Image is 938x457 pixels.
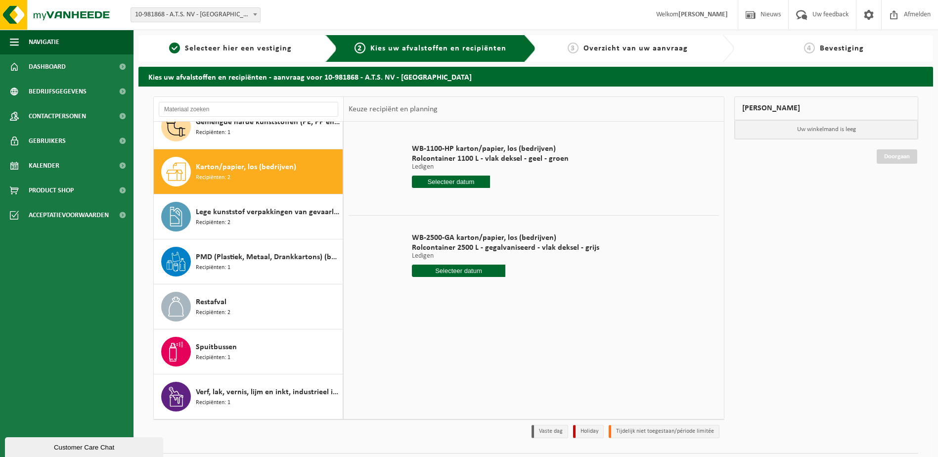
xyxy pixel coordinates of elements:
span: 4 [804,43,815,53]
span: Spuitbussen [196,341,237,353]
span: Rolcontainer 1100 L - vlak deksel - geel - groen [412,154,569,164]
span: Kalender [29,153,59,178]
span: Restafval [196,296,226,308]
p: Ledigen [412,164,569,171]
span: Recipiënten: 2 [196,218,230,228]
input: Selecteer datum [412,265,506,277]
a: 1Selecteer hier een vestiging [143,43,317,54]
div: [PERSON_NAME] [734,96,918,120]
span: WB-1100-HP karton/papier, los (bedrijven) [412,144,569,154]
span: 10-981868 - A.T.S. NV - HAMME - HAMME [131,8,260,22]
input: Materiaal zoeken [159,102,338,117]
span: Karton/papier, los (bedrijven) [196,161,296,173]
iframe: chat widget [5,435,165,457]
span: Recipiënten: 1 [196,353,230,363]
p: Uw winkelmand is leeg [735,120,918,139]
span: PMD (Plastiek, Metaal, Drankkartons) (bedrijven) [196,251,340,263]
span: Bevestiging [820,45,864,52]
span: 1 [169,43,180,53]
span: Kies uw afvalstoffen en recipiënten [370,45,506,52]
span: Selecteer hier een vestiging [185,45,292,52]
p: Ledigen [412,253,599,260]
span: Dashboard [29,54,66,79]
strong: [PERSON_NAME] [678,11,728,18]
span: Rolcontainer 2500 L - gegalvaniseerd - vlak deksel - grijs [412,243,599,253]
button: Verf, lak, vernis, lijm en inkt, industrieel in kleinverpakking Recipiënten: 1 [154,374,343,419]
h2: Kies uw afvalstoffen en recipiënten - aanvraag voor 10-981868 - A.T.S. NV - [GEOGRAPHIC_DATA] [138,67,933,86]
button: Gemengde harde kunststoffen (PE, PP en PVC), recycleerbaar (industrieel) Recipiënten: 1 [154,104,343,149]
span: Gemengde harde kunststoffen (PE, PP en PVC), recycleerbaar (industrieel) [196,116,340,128]
span: Contactpersonen [29,104,86,129]
span: Verf, lak, vernis, lijm en inkt, industrieel in kleinverpakking [196,386,340,398]
span: Recipiënten: 1 [196,263,230,273]
span: Recipiënten: 2 [196,173,230,183]
button: Lege kunststof verpakkingen van gevaarlijke stoffen Recipiënten: 2 [154,194,343,239]
span: Acceptatievoorwaarden [29,203,109,228]
span: Overzicht van uw aanvraag [583,45,688,52]
span: 10-981868 - A.T.S. NV - HAMME - HAMME [131,7,261,22]
li: Holiday [573,425,604,438]
span: Gebruikers [29,129,66,153]
span: WB-2500-GA karton/papier, los (bedrijven) [412,233,599,243]
span: 2 [355,43,365,53]
button: PMD (Plastiek, Metaal, Drankkartons) (bedrijven) Recipiënten: 1 [154,239,343,284]
button: Restafval Recipiënten: 2 [154,284,343,329]
a: Doorgaan [877,149,917,164]
span: Bedrijfsgegevens [29,79,87,104]
button: Spuitbussen Recipiënten: 1 [154,329,343,374]
li: Vaste dag [532,425,568,438]
li: Tijdelijk niet toegestaan/période limitée [609,425,719,438]
span: Lege kunststof verpakkingen van gevaarlijke stoffen [196,206,340,218]
span: Product Shop [29,178,74,203]
span: Recipiënten: 2 [196,308,230,318]
div: Keuze recipiënt en planning [344,97,443,122]
span: Navigatie [29,30,59,54]
span: Recipiënten: 1 [196,128,230,137]
span: Recipiënten: 1 [196,398,230,408]
button: Karton/papier, los (bedrijven) Recipiënten: 2 [154,149,343,194]
input: Selecteer datum [412,176,491,188]
span: 3 [568,43,579,53]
